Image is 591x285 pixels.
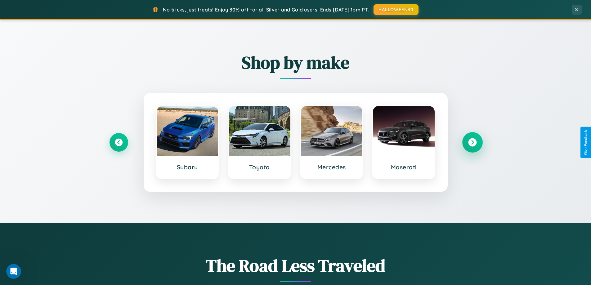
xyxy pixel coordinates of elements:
[374,4,419,15] button: HALLOWEEN30
[379,163,428,171] h3: Maserati
[163,7,369,13] span: No tricks, just treats! Enjoy 30% off for all Silver and Gold users! Ends [DATE] 1pm PT.
[110,254,482,278] h1: The Road Less Traveled
[235,163,284,171] h3: Toyota
[6,264,21,279] iframe: Intercom live chat
[110,51,482,74] h2: Shop by make
[584,130,588,155] div: Give Feedback
[163,163,212,171] h3: Subaru
[307,163,356,171] h3: Mercedes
